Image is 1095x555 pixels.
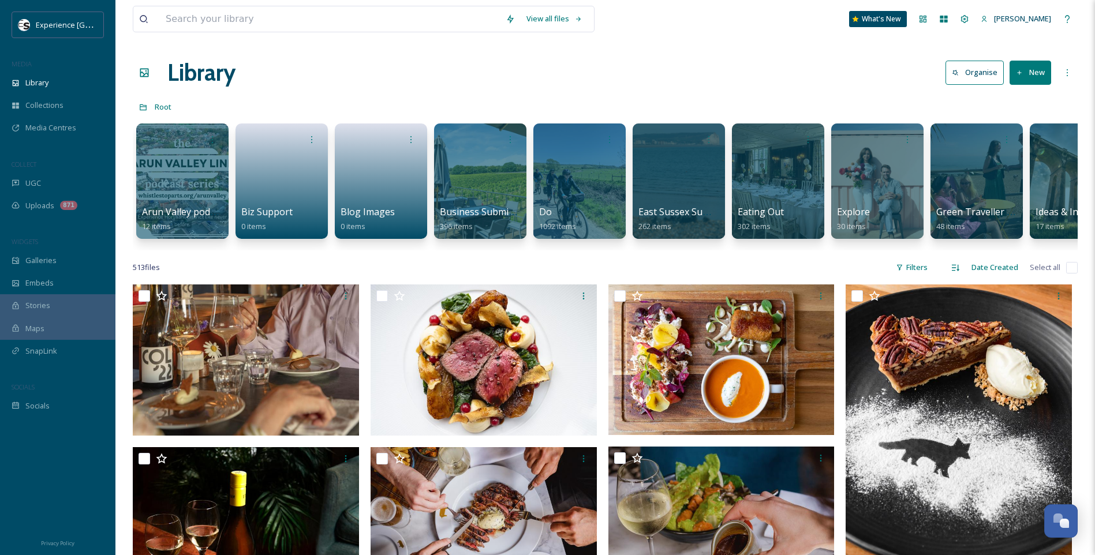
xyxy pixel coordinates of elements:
button: Organise [945,61,1004,84]
button: New [1010,61,1051,84]
span: [PERSON_NAME] [994,13,1051,24]
span: Ideas & Inspo [1036,205,1094,218]
span: 12 items [142,221,171,231]
span: SOCIALS [12,382,35,391]
a: Library [167,55,236,90]
a: Business Submissions396 items [440,207,536,231]
a: What's New [849,11,907,27]
input: Search your library [160,6,500,32]
span: Maps [25,323,44,334]
span: Socials [25,400,50,411]
img: ext_1755532846.546407_xdbphotography@gmail.com-SM-Ginger_Fox-27 (2).jpg [608,284,835,436]
span: Uploads [25,200,54,211]
div: 871 [60,201,77,210]
span: Do [539,205,552,218]
button: Open Chat [1044,504,1078,538]
div: Filters [890,256,933,279]
span: 30 items [837,221,866,231]
span: Experience [GEOGRAPHIC_DATA] [36,19,150,30]
span: 396 items [440,221,473,231]
span: Business Submissions [440,205,536,218]
a: Explore30 items [837,207,870,231]
span: SnapLink [25,346,57,357]
span: Stories [25,300,50,311]
span: Embeds [25,277,54,288]
span: Select all [1030,262,1060,273]
a: Biz Support0 items [241,207,293,231]
span: 0 items [341,221,365,231]
a: Organise [945,61,1010,84]
span: 513 file s [133,262,160,273]
span: East Sussex Summer photo shoot (copyright free) [638,205,854,218]
span: 302 items [738,221,771,231]
span: 17 items [1036,221,1064,231]
div: Date Created [966,256,1024,279]
span: 262 items [638,221,671,231]
span: Explore [837,205,870,218]
span: COLLECT [12,160,36,168]
span: Eating Out [738,205,784,218]
span: WIDGETS [12,237,38,246]
a: Ideas & Inspo17 items [1036,207,1094,231]
a: View all files [521,7,588,30]
a: [PERSON_NAME] [975,7,1057,30]
span: MEDIA [12,59,32,68]
span: 1092 items [539,221,576,231]
span: Library [25,77,48,88]
a: Do1092 items [539,207,576,231]
a: East Sussex Summer photo shoot (copyright free)262 items [638,207,854,231]
a: Blog Images0 items [341,207,395,231]
span: Root [155,102,171,112]
span: Arun Valley podcast [142,205,227,218]
a: Eating Out302 items [738,207,784,231]
img: ext_1755532852.509547_xdbphotography@gmail.com-SM-The_Ginger_Fox-19.jpg [371,284,597,436]
a: Arun Valley podcast12 items [142,207,227,231]
a: Root [155,100,171,114]
a: Green Traveller Video footage48 items [936,207,1068,231]
a: Privacy Policy [41,535,74,549]
img: Tillingham_10062024_Jamesratchford_Sussex-78.jpg [133,284,359,436]
img: WSCC%20ES%20Socials%20Icon%20-%20Secondary%20-%20Black.jpg [18,19,30,31]
span: Galleries [25,255,57,266]
span: Collections [25,100,63,111]
span: Privacy Policy [41,539,74,547]
span: 0 items [241,221,266,231]
span: Biz Support [241,205,293,218]
span: Media Centres [25,122,76,133]
span: Blog Images [341,205,395,218]
span: 48 items [936,221,965,231]
span: UGC [25,178,41,189]
span: Green Traveller Video footage [936,205,1068,218]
